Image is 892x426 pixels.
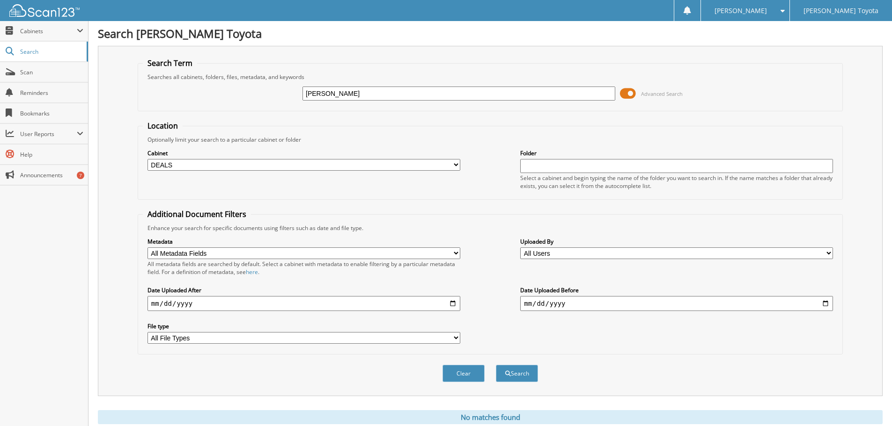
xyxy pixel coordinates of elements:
label: Cabinet [147,149,460,157]
label: Uploaded By [520,238,833,245]
legend: Location [143,121,183,131]
span: Announcements [20,171,83,179]
div: Enhance your search for specific documents using filters such as date and file type. [143,224,838,232]
span: Cabinets [20,27,77,35]
span: Bookmarks [20,109,83,117]
a: here [246,268,258,276]
button: Clear [442,365,485,382]
button: Search [496,365,538,382]
label: File type [147,322,460,330]
img: scan123-logo-white.svg [9,4,80,17]
span: Search [20,48,82,56]
label: Date Uploaded Before [520,286,833,294]
input: end [520,296,833,311]
span: Scan [20,68,83,76]
legend: Additional Document Filters [143,209,251,219]
div: Searches all cabinets, folders, files, metadata, and keywords [143,73,838,81]
div: Select a cabinet and begin typing the name of the folder you want to search in. If the name match... [520,174,833,190]
legend: Search Term [143,58,197,68]
div: 7 [77,172,84,179]
span: Reminders [20,89,83,97]
div: All metadata fields are searched by default. Select a cabinet with metadata to enable filtering b... [147,260,460,276]
span: [PERSON_NAME] [715,8,767,14]
span: [PERSON_NAME] Toyota [804,8,878,14]
span: Help [20,151,83,159]
h1: Search [PERSON_NAME] Toyota [98,26,883,41]
div: No matches found [98,410,883,424]
label: Metadata [147,238,460,245]
span: Advanced Search [641,90,683,97]
label: Folder [520,149,833,157]
label: Date Uploaded After [147,286,460,294]
input: start [147,296,460,311]
div: Optionally limit your search to a particular cabinet or folder [143,136,838,144]
span: User Reports [20,130,77,138]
